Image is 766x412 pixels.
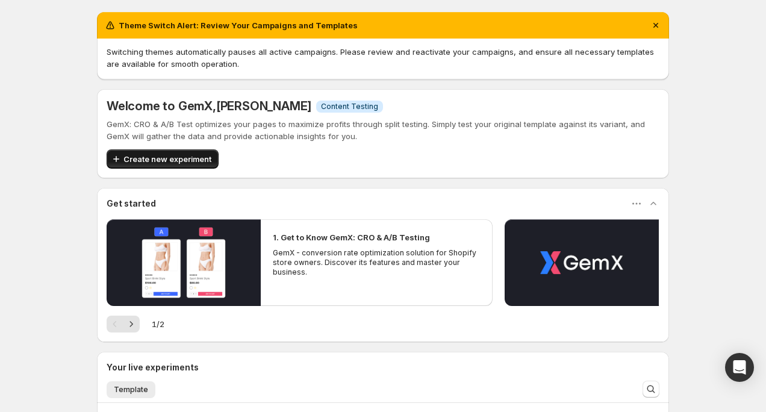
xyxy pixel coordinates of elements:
span: Content Testing [321,102,378,111]
h2: 1. Get to Know GemX: CRO & A/B Testing [273,231,430,243]
span: Template [114,385,148,395]
h5: Welcome to GemX [107,99,311,113]
span: Create new experiment [123,153,211,165]
div: Open Intercom Messenger [725,353,754,382]
nav: Pagination [107,316,140,332]
p: GemX - conversion rate optimization solution for Shopify store owners. Discover its features and ... [273,248,480,277]
button: Dismiss notification [647,17,664,34]
button: Play video [505,219,659,306]
button: Next [123,316,140,332]
h3: Get started [107,198,156,210]
button: Create new experiment [107,149,219,169]
span: 1 / 2 [152,318,164,330]
h3: Your live experiments [107,361,199,373]
span: Switching themes automatically pauses all active campaigns. Please review and reactivate your cam... [107,47,654,69]
button: Search and filter results [643,381,659,398]
p: GemX: CRO & A/B Test optimizes your pages to maximize profits through split testing. Simply test ... [107,118,659,142]
h2: Theme Switch Alert: Review Your Campaigns and Templates [119,19,358,31]
button: Play video [107,219,261,306]
span: , [PERSON_NAME] [213,99,311,113]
